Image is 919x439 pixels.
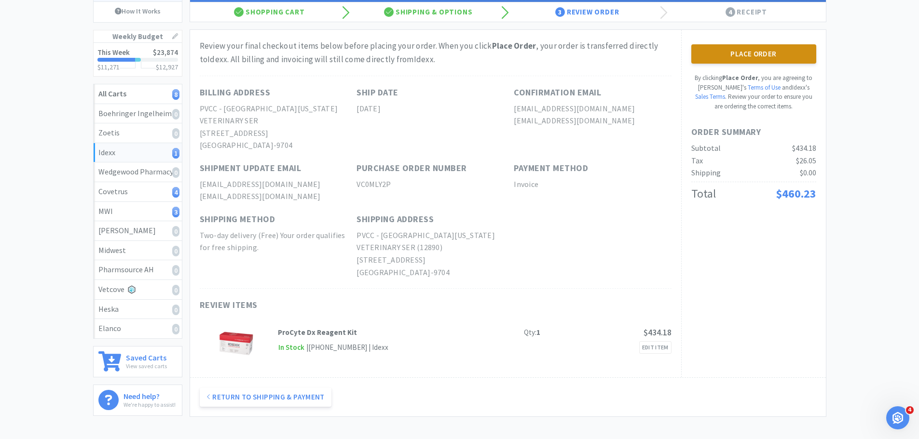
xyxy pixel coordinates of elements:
div: Shopping Cart [190,2,349,22]
h1: Review Items [200,298,489,312]
a: Covetrus4 [94,182,182,202]
i: 8 [172,89,179,100]
span: $460.23 [776,186,816,201]
span: $23,874 [153,48,178,57]
a: Saved CartsView saved carts [93,346,182,377]
div: Boehringer Ingelheim [98,107,177,120]
strong: Place Order [492,40,536,51]
i: 0 [172,324,179,334]
a: Sales Terms [695,93,725,101]
a: MWI3 [94,202,182,222]
i: 3 [172,207,179,217]
div: Qty: [524,327,540,338]
strong: Place Order [722,74,758,82]
h1: Weekly Budget [94,30,182,43]
h2: Invoice [514,178,671,191]
a: Elanco0 [94,319,182,338]
div: Review your final checkout items below before placing your order. When you click , your order is ... [200,40,672,66]
iframe: Intercom live chat [886,406,909,429]
div: Review Order [508,2,667,22]
a: Terms of Use [748,83,781,92]
a: Pharmsource AH0 [94,260,182,280]
i: 0 [172,109,179,120]
div: Covetrus [98,186,177,198]
a: Edit Item [639,341,672,354]
p: View saved carts [126,361,167,371]
h1: Purchase Order Number [357,161,467,175]
div: | [PHONE_NUMBER] | Idexx [305,342,388,353]
div: Shipping & Options [349,2,508,22]
a: How It Works [94,2,182,20]
h1: Shipping Address [357,213,434,226]
span: 4 [906,406,914,414]
h2: This Week [97,49,130,56]
a: Midwest0 [94,241,182,261]
span: $434.18 [792,143,816,153]
i: 4 [172,187,179,198]
i: 0 [172,285,179,295]
h1: Shipping Method [200,213,275,226]
h1: Billing Address [200,86,271,100]
h2: [GEOGRAPHIC_DATA]-9704 [357,266,514,279]
span: $26.05 [796,156,816,165]
h6: Saved Carts [126,351,167,361]
div: Midwest [98,244,177,257]
h2: [EMAIL_ADDRESS][DOMAIN_NAME] [514,115,671,127]
button: Place Order [691,44,816,64]
a: Zoetis0 [94,123,182,143]
div: [PERSON_NAME] [98,225,177,237]
strong: 1 [536,328,540,337]
a: Idexx1 [94,143,182,163]
p: We're happy to assist! [123,400,176,409]
h2: Two-day delivery (Free) Your order qualifies for free shipping. [200,229,357,254]
strong: All Carts [98,89,126,98]
i: 0 [172,128,179,139]
div: Tax [691,155,703,167]
h2: [STREET_ADDRESS] [357,254,514,266]
div: Zoetis [98,127,177,139]
h1: Confirmation Email [514,86,601,100]
div: Idexx [98,146,177,159]
h1: Shipment Update Email [200,161,302,175]
a: Vetcove0 [94,280,182,300]
i: 0 [172,305,179,315]
h2: [EMAIL_ADDRESS][DOMAIN_NAME] [200,178,357,191]
div: Receipt [667,2,826,22]
p: By clicking , you are agreeing to [PERSON_NAME]'s Review your order to ensure you are ordering th... [691,73,816,111]
span: $11,271 [97,63,120,71]
div: Subtotal [691,142,721,155]
h2: [DATE] [357,103,514,115]
div: Pharmsource AH [98,264,177,276]
button: Return to Shipping & Payment [200,387,331,407]
h1: Order Summary [691,125,816,139]
i: 0 [172,265,179,276]
h1: Payment Method [514,161,588,175]
div: Shipping [691,167,721,179]
img: 7c67e4ec78e34578b52f5421858192f4_174946.png [219,327,253,360]
div: Total [691,185,716,203]
i: 0 [172,226,179,237]
a: All Carts8 [94,84,182,104]
i: 1 [172,148,179,159]
h2: [EMAIL_ADDRESS][DOMAIN_NAME] [200,190,357,203]
h1: Ship Date [357,86,398,100]
div: MWI [98,205,177,218]
a: Wedgewood Pharmacy0 [94,162,182,182]
span: In Stock [278,342,305,354]
span: $0.00 [800,168,816,177]
i: 0 [172,167,179,178]
h3: $ [156,64,178,70]
div: Heska [98,303,177,316]
span: 3 [555,7,565,17]
span: 4 [726,7,735,17]
h2: PVCC - [GEOGRAPHIC_DATA][US_STATE] VETERINARY SER (12890) [357,229,514,254]
a: [PERSON_NAME]0 [94,221,182,241]
a: Boehringer Ingelheim0 [94,104,182,124]
strong: ProCyte Dx Reagent Kit [278,328,357,337]
i: 0 [172,246,179,256]
h2: PVCC - [GEOGRAPHIC_DATA][US_STATE] VETERINARY SER [200,103,357,127]
div: Elanco [98,322,177,335]
h6: Need help? [123,390,176,400]
a: This Week$23,874$11,271$12,927 [94,43,182,76]
a: Heska0 [94,300,182,319]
